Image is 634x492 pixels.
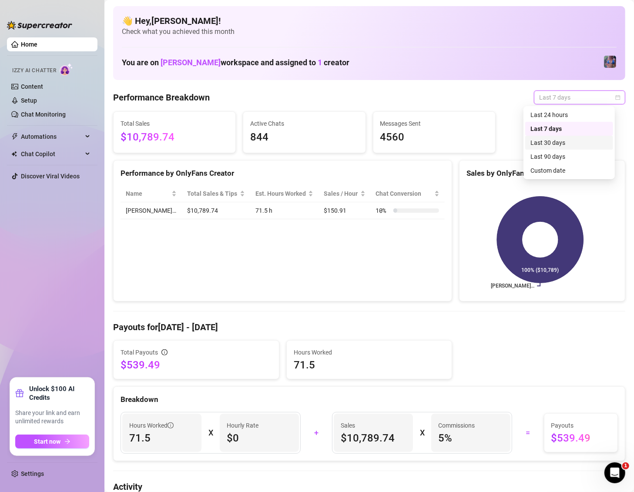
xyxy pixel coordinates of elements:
[438,431,503,445] span: 5 %
[11,133,18,140] span: thunderbolt
[420,426,424,440] div: X
[15,389,24,398] span: gift
[318,58,322,67] span: 1
[122,15,617,27] h4: 👋 Hey, [PERSON_NAME] !
[539,91,620,104] span: Last 7 days
[121,202,182,219] td: [PERSON_NAME]…
[438,421,475,430] article: Commissions
[182,202,250,219] td: $10,789.74
[530,124,608,134] div: Last 7 days
[294,358,445,372] span: 71.5
[12,67,56,75] span: Izzy AI Chatter
[121,185,182,202] th: Name
[380,119,488,128] span: Messages Sent
[604,56,616,68] img: Jaylie
[319,185,370,202] th: Sales / Hour
[21,173,80,180] a: Discover Viral Videos
[324,189,358,198] span: Sales / Hour
[122,58,349,67] h1: You are on workspace and assigned to creator
[551,431,611,445] span: $539.49
[622,462,629,469] span: 1
[615,95,621,100] span: calendar
[121,358,272,372] span: $539.49
[525,164,613,177] div: Custom date
[64,438,70,445] span: arrow-right
[250,202,319,219] td: 71.5 h
[371,185,445,202] th: Chat Conversion
[15,409,89,426] span: Share your link and earn unlimited rewards
[21,97,37,104] a: Setup
[530,152,608,161] div: Last 90 days
[376,189,433,198] span: Chat Conversion
[466,167,618,179] div: Sales by OnlyFans Creator
[168,422,174,428] span: info-circle
[187,189,238,198] span: Total Sales & Tips
[525,122,613,136] div: Last 7 days
[129,431,195,445] span: 71.5
[15,435,89,448] button: Start nowarrow-right
[530,138,608,147] div: Last 30 days
[341,431,406,445] span: $10,789.74
[341,421,406,430] span: Sales
[227,421,258,430] article: Hourly Rate
[11,151,17,157] img: Chat Copilot
[380,129,488,146] span: 4560
[21,83,43,90] a: Content
[306,426,327,440] div: +
[491,283,535,289] text: [PERSON_NAME]…
[29,385,89,402] strong: Unlock $100 AI Credits
[121,119,228,128] span: Total Sales
[121,394,618,405] div: Breakdown
[113,91,210,104] h4: Performance Breakdown
[129,421,174,430] span: Hours Worked
[250,119,358,128] span: Active Chats
[227,431,292,445] span: $0
[551,421,611,430] span: Payouts
[121,167,445,179] div: Performance by OnlyFans Creator
[21,41,37,48] a: Home
[525,108,613,122] div: Last 24 hours
[126,189,170,198] span: Name
[319,202,370,219] td: $150.91
[208,426,213,440] div: X
[161,349,168,355] span: info-circle
[525,136,613,150] div: Last 30 days
[121,348,158,357] span: Total Payouts
[530,166,608,175] div: Custom date
[517,426,539,440] div: =
[530,110,608,120] div: Last 24 hours
[250,129,358,146] span: 844
[7,21,72,30] img: logo-BBDzfeDw.svg
[122,27,617,37] span: Check what you achieved this month
[604,462,625,483] iframe: Intercom live chat
[113,321,625,333] h4: Payouts for [DATE] - [DATE]
[34,438,61,445] span: Start now
[525,150,613,164] div: Last 90 days
[121,129,228,146] span: $10,789.74
[21,130,83,144] span: Automations
[21,470,44,477] a: Settings
[294,348,445,357] span: Hours Worked
[182,185,250,202] th: Total Sales & Tips
[161,58,221,67] span: [PERSON_NAME]
[21,111,66,118] a: Chat Monitoring
[376,206,390,215] span: 10 %
[60,63,73,76] img: AI Chatter
[255,189,307,198] div: Est. Hours Worked
[21,147,83,161] span: Chat Copilot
